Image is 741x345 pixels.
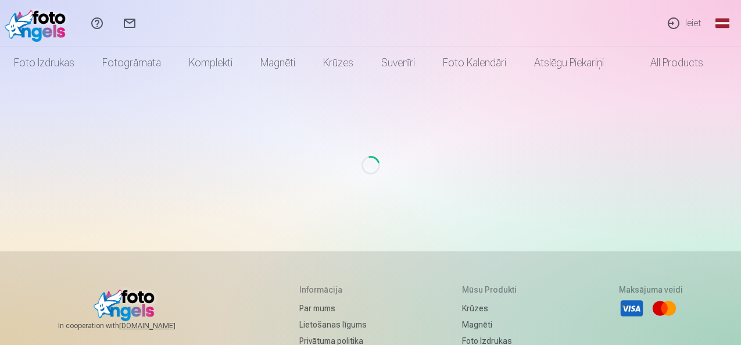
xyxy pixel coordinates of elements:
[462,300,523,316] a: Krūzes
[299,316,367,333] a: Lietošanas līgums
[175,47,246,79] a: Komplekti
[299,300,367,316] a: Par mums
[246,47,309,79] a: Magnēti
[5,5,71,42] img: /fa1
[618,47,717,79] a: All products
[58,321,203,330] span: In cooperation with
[309,47,367,79] a: Krūzes
[88,47,175,79] a: Fotogrāmata
[429,47,520,79] a: Foto kalendāri
[619,284,683,296] h5: Maksājuma veidi
[619,296,645,321] li: Visa
[462,284,523,296] h5: Mūsu produkti
[299,284,367,296] h5: Informācija
[462,316,523,333] a: Magnēti
[119,321,203,330] a: [DOMAIN_NAME]
[367,47,429,79] a: Suvenīri
[651,296,677,321] li: Mastercard
[520,47,618,79] a: Atslēgu piekariņi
